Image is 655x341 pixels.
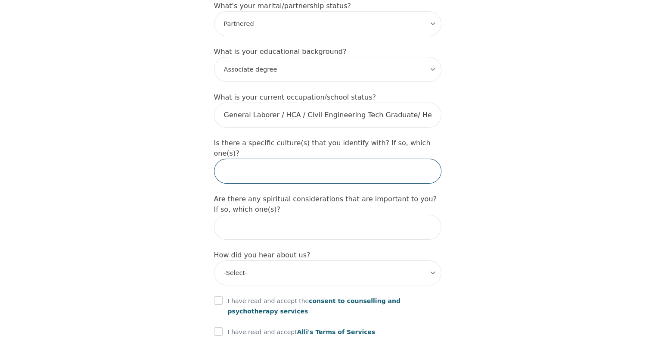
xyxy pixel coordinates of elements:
label: What's your marital/partnership status? [214,2,351,10]
label: What is your current occupation/school status? [214,93,376,101]
label: Is there a specific culture(s) that you identify with? If so, which one(s)? [214,139,431,157]
span: consent to counselling and psychotherapy services [228,297,400,315]
p: I have read and accept [228,327,376,337]
p: I have read and accept the [228,296,441,316]
label: How did you hear about us? [214,251,310,259]
label: What is your educational background? [214,47,347,56]
span: Alli's Terms of Services [297,328,376,335]
label: Are there any spiritual considerations that are important to you? If so, which one(s)? [214,195,437,213]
